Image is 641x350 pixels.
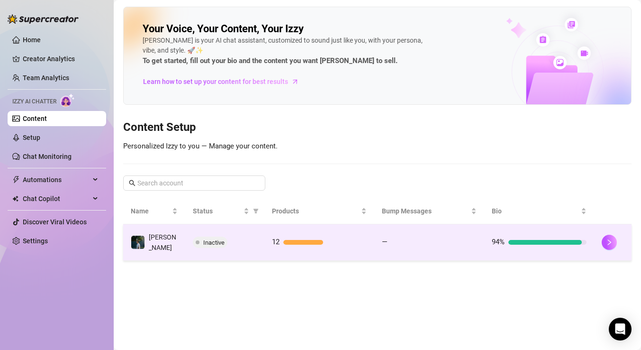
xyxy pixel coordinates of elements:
[251,204,261,218] span: filter
[492,238,505,246] span: 94%
[264,198,374,224] th: Products
[203,239,225,246] span: Inactive
[609,318,632,341] div: Open Intercom Messenger
[149,233,176,251] span: [PERSON_NAME]
[60,93,75,107] img: AI Chatter
[131,206,170,216] span: Name
[374,198,484,224] th: Bump Messages
[23,191,90,206] span: Chat Copilot
[23,115,47,122] a: Content
[123,142,278,150] span: Personalized Izzy to you — Manage your content.
[12,195,18,202] img: Chat Copilot
[382,238,388,246] span: —
[23,51,99,66] a: Creator Analytics
[123,120,632,135] h3: Content Setup
[23,237,48,245] a: Settings
[131,236,144,249] img: Mateo
[23,74,69,82] a: Team Analytics
[12,176,20,184] span: thunderbolt
[137,178,252,188] input: Search account
[23,36,41,44] a: Home
[23,153,72,160] a: Chat Monitoring
[129,180,135,186] span: search
[23,172,90,187] span: Automations
[484,198,594,224] th: Bio
[143,36,427,67] div: [PERSON_NAME] is your AI chat assistant, customized to sound just like you, with your persona, vi...
[185,198,264,224] th: Status
[23,218,87,226] a: Discover Viral Videos
[272,206,359,216] span: Products
[143,76,288,87] span: Learn how to set up your content for best results
[484,8,631,104] img: ai-chatter-content-library-cLFOSyPT.png
[123,198,185,224] th: Name
[143,22,304,36] h2: Your Voice, Your Content, Your Izzy
[382,206,469,216] span: Bump Messages
[12,97,56,106] span: Izzy AI Chatter
[492,206,579,216] span: Bio
[606,239,613,246] span: right
[602,235,617,250] button: right
[290,77,300,86] span: arrow-right
[193,206,242,216] span: Status
[23,134,40,141] a: Setup
[8,14,79,24] img: logo-BBDzfeDw.svg
[253,208,259,214] span: filter
[272,238,280,246] span: 12
[143,56,397,65] strong: To get started, fill out your bio and the content you want [PERSON_NAME] to sell.
[143,74,306,89] a: Learn how to set up your content for best results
